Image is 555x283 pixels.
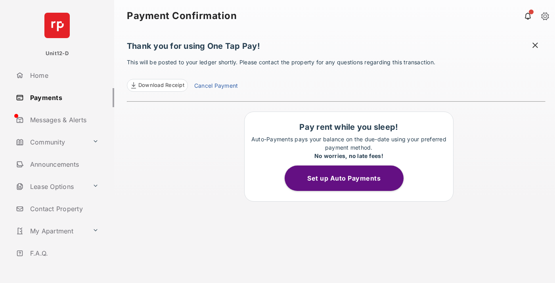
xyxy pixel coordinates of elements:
a: Payments [13,88,114,107]
a: My Apartment [13,221,89,241]
h1: Thank you for using One Tap Pay! [127,41,545,55]
h1: Pay rent while you sleep! [249,122,449,132]
a: Lease Options [13,177,89,196]
a: Messages & Alerts [13,110,114,129]
a: Home [13,66,114,85]
div: No worries, no late fees! [249,152,449,160]
strong: Payment Confirmation [127,11,237,21]
a: Download Receipt [127,79,188,92]
p: This will be posted to your ledger shortly. Please contact the property for any questions regardi... [127,58,545,92]
p: Auto-Payments pays your balance on the due-date using your preferred payment method. [249,135,449,160]
p: Unit12-D [46,50,69,58]
a: F.A.Q. [13,244,114,263]
span: Download Receipt [138,81,184,89]
a: Community [13,133,89,152]
a: Contact Property [13,199,114,218]
img: svg+xml;base64,PHN2ZyB4bWxucz0iaHR0cDovL3d3dy53My5vcmcvMjAwMC9zdmciIHdpZHRoPSI2NCIgaGVpZ2h0PSI2NC... [44,13,70,38]
a: Announcements [13,155,114,174]
button: Set up Auto Payments [285,166,404,191]
a: Set up Auto Payments [285,174,413,182]
a: Cancel Payment [194,81,238,92]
